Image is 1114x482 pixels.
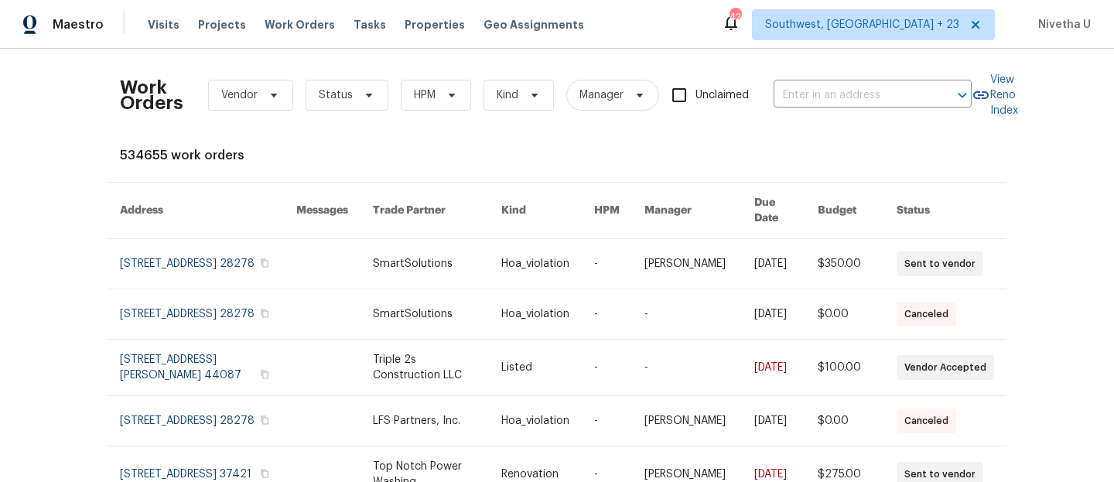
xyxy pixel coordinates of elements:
[361,340,489,396] td: Triple 2s Construction LLC
[120,80,183,111] h2: Work Orders
[265,17,335,32] span: Work Orders
[319,87,353,103] span: Status
[1032,17,1091,32] span: Nivetha U
[108,183,284,239] th: Address
[198,17,246,32] span: Projects
[258,413,272,427] button: Copy Address
[489,289,582,340] td: Hoa_violation
[742,183,805,239] th: Due Date
[120,148,994,163] div: 534655 work orders
[414,87,436,103] span: HPM
[972,72,1018,118] a: View Reno Index
[695,87,749,104] span: Unclaimed
[258,467,272,480] button: Copy Address
[489,340,582,396] td: Listed
[489,183,582,239] th: Kind
[582,396,632,446] td: -
[258,306,272,320] button: Copy Address
[582,239,632,289] td: -
[497,87,518,103] span: Kind
[258,367,272,381] button: Copy Address
[361,289,489,340] td: SmartSolutions
[765,17,959,32] span: Southwest, [GEOGRAPHIC_DATA] + 23
[952,84,973,106] button: Open
[632,396,742,446] td: [PERSON_NAME]
[361,183,489,239] th: Trade Partner
[884,183,1006,239] th: Status
[632,183,742,239] th: Manager
[284,183,361,239] th: Messages
[582,340,632,396] td: -
[582,183,632,239] th: HPM
[489,396,582,446] td: Hoa_violation
[805,183,884,239] th: Budget
[221,87,258,103] span: Vendor
[361,396,489,446] td: LFS Partners, Inc.
[579,87,624,103] span: Manager
[774,84,928,108] input: Enter in an address
[361,239,489,289] td: SmartSolutions
[730,9,740,25] div: 421
[405,17,465,32] span: Properties
[632,239,742,289] td: [PERSON_NAME]
[632,289,742,340] td: -
[148,17,179,32] span: Visits
[258,256,272,270] button: Copy Address
[484,17,584,32] span: Geo Assignments
[354,19,386,30] span: Tasks
[632,340,742,396] td: -
[489,239,582,289] td: Hoa_violation
[53,17,104,32] span: Maestro
[582,289,632,340] td: -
